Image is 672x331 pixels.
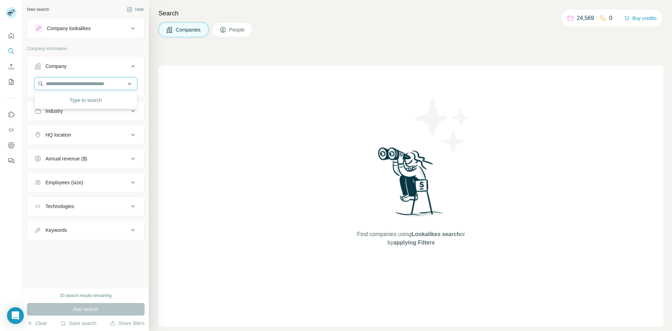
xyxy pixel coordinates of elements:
[27,46,145,52] p: Company information
[609,14,612,22] p: 0
[45,179,83,186] div: Employees (size)
[411,94,474,157] img: Surfe Illustration - Stars
[229,26,245,33] span: People
[577,14,594,22] p: 24,569
[45,63,66,70] div: Company
[45,108,63,115] div: Industry
[355,230,467,247] span: Find companies using or by
[202,1,301,17] div: Upgrade plan for full access to Surfe
[375,145,448,223] img: Surfe Illustration - Woman searching with binoculars
[27,126,144,143] button: HQ location
[27,198,144,215] button: Technologies
[412,231,460,237] span: Lookalikes search
[6,154,17,167] button: Feedback
[7,307,24,324] div: Open Intercom Messenger
[176,26,201,33] span: Companies
[27,174,144,191] button: Employees (size)
[27,103,144,119] button: Industry
[6,76,17,88] button: My lists
[27,6,49,13] div: New search
[6,139,17,152] button: Dashboard
[45,155,87,162] div: Annual revenue ($)
[159,8,664,18] h4: Search
[6,124,17,136] button: Use Surfe API
[6,45,17,57] button: Search
[45,131,71,138] div: HQ location
[45,203,74,210] div: Technologies
[393,240,435,246] span: applying Filters
[27,20,144,37] button: Company lookalikes
[60,292,111,299] div: 20 search results remaining
[36,93,135,107] div: Type to search
[27,320,47,327] button: Clear
[27,58,144,77] button: Company
[6,108,17,121] button: Use Surfe on LinkedIn
[45,227,67,234] div: Keywords
[27,150,144,167] button: Annual revenue ($)
[61,320,96,327] button: Save search
[6,29,17,42] button: Quick start
[47,25,91,32] div: Company lookalikes
[122,4,149,15] button: Hide
[624,13,657,23] button: Buy credits
[6,60,17,73] button: Enrich CSV
[110,320,145,327] button: Share filters
[27,222,144,239] button: Keywords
